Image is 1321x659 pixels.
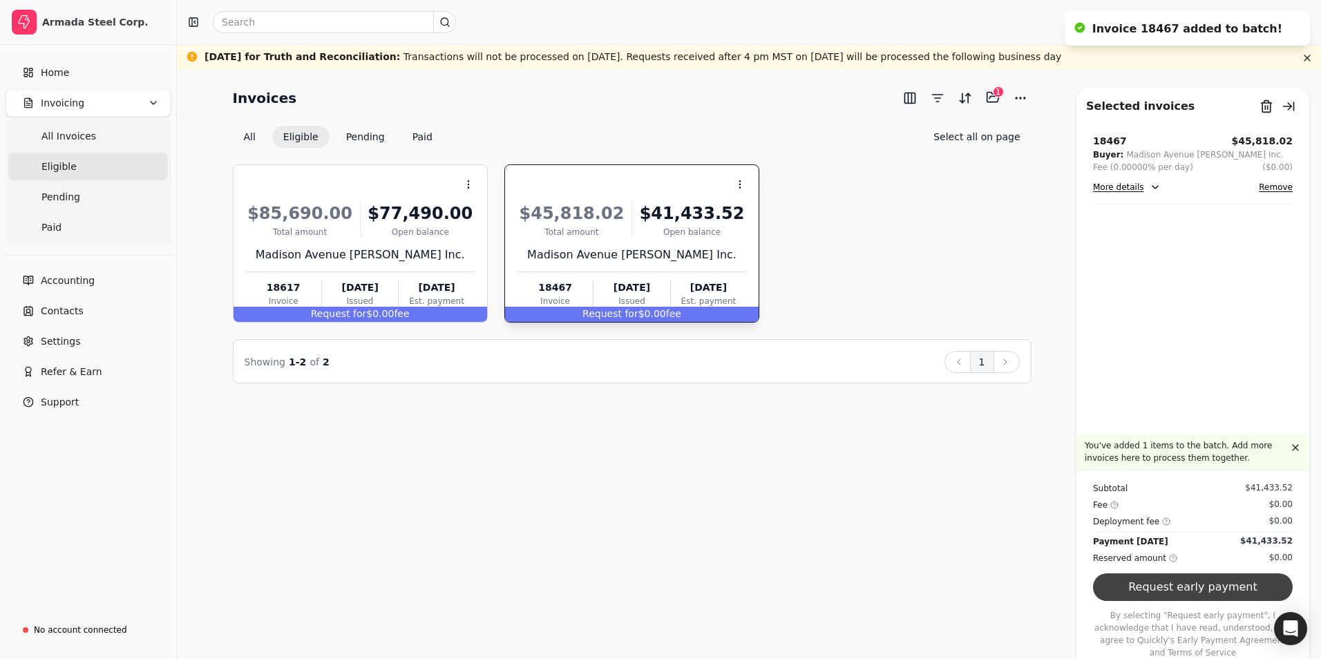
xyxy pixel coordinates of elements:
[1231,134,1293,149] button: $45,818.02
[272,126,330,148] button: Eligible
[1269,551,1293,564] div: $0.00
[1093,573,1293,601] button: Request early payment
[246,247,475,263] div: Madison Avenue [PERSON_NAME] Inc.
[671,280,746,295] div: [DATE]
[41,220,61,235] span: Paid
[34,624,127,636] div: No account connected
[6,388,171,416] button: Support
[41,96,84,111] span: Invoicing
[41,129,96,144] span: All Invoices
[41,304,84,318] span: Contacts
[517,201,626,226] div: $45,818.02
[517,226,626,238] div: Total amount
[1093,179,1161,195] button: More details
[6,618,171,642] a: No account connected
[1269,498,1293,510] div: $0.00
[1093,498,1119,512] div: Fee
[8,122,168,150] a: All Invoices
[1093,609,1293,659] p: By selecting "Request early payment", I acknowledge that I have read, understood, and agree to Qu...
[246,201,354,226] div: $85,690.00
[401,126,444,148] button: Paid
[41,190,80,204] span: Pending
[1259,179,1293,195] button: Remove
[399,280,474,295] div: [DATE]
[8,213,168,241] a: Paid
[233,126,267,148] button: All
[41,395,79,410] span: Support
[6,267,171,294] a: Accounting
[517,280,593,295] div: 18467
[6,327,171,355] a: Settings
[245,356,285,367] span: Showing
[1126,149,1283,161] div: Madison Avenue [PERSON_NAME] Inc.
[1093,481,1128,495] div: Subtotal
[1093,515,1170,528] div: Deployment fee
[982,86,1004,108] button: Batch (1)
[289,356,306,367] span: 1 - 2
[322,280,398,295] div: [DATE]
[205,50,1061,64] div: Transactions will not be processed on [DATE]. Requests received after 4 pm MST on [DATE] will be ...
[233,87,297,109] h2: Invoices
[638,201,746,226] div: $41,433.52
[6,358,171,385] button: Refer & Earn
[366,226,475,238] div: Open balance
[505,307,759,322] div: $0.00
[922,126,1031,148] button: Select all on page
[970,351,994,373] button: 1
[1093,134,1127,149] div: 18467
[1269,515,1293,527] div: $0.00
[954,87,976,109] button: Sort
[322,295,398,307] div: Issued
[310,356,319,367] span: of
[246,295,321,307] div: Invoice
[638,226,746,238] div: Open balance
[582,308,638,319] span: Request for
[246,280,321,295] div: 18617
[399,295,474,307] div: Est. payment
[41,365,102,379] span: Refer & Earn
[335,126,396,148] button: Pending
[8,183,168,211] a: Pending
[993,86,1004,97] div: 1
[1093,535,1168,548] div: Payment [DATE]
[1274,612,1307,645] div: Open Intercom Messenger
[1262,161,1293,173] button: ($0.00)
[1085,439,1287,464] p: You've added 1 items to the batch. Add more invoices here to process them together.
[517,295,593,307] div: Invoice
[666,308,681,319] span: fee
[1093,161,1193,173] div: Fee (0.00000% per day)
[394,308,409,319] span: fee
[233,126,444,148] div: Invoice filter options
[6,59,171,86] a: Home
[41,274,95,288] span: Accounting
[517,247,746,263] div: Madison Avenue [PERSON_NAME] Inc.
[41,160,77,174] span: Eligible
[41,334,80,349] span: Settings
[213,11,456,33] input: Search
[311,308,367,319] span: Request for
[1093,149,1123,161] div: Buyer:
[6,297,171,325] a: Contacts
[1092,21,1282,37] div: Invoice 18467 added to batch!
[6,89,171,117] button: Invoicing
[593,280,669,295] div: [DATE]
[366,201,475,226] div: $77,490.00
[234,307,487,322] div: $0.00
[205,51,400,62] span: [DATE] for Truth and Reconciliation :
[246,226,354,238] div: Total amount
[1240,535,1293,547] div: $41,433.52
[1093,551,1177,565] div: Reserved amount
[323,356,330,367] span: 2
[8,153,168,180] a: Eligible
[1086,98,1195,115] div: Selected invoices
[671,295,746,307] div: Est. payment
[42,15,164,29] div: Armada Steel Corp.
[1009,87,1032,109] button: More
[41,66,69,80] span: Home
[593,295,669,307] div: Issued
[1245,481,1293,494] div: $41,433.52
